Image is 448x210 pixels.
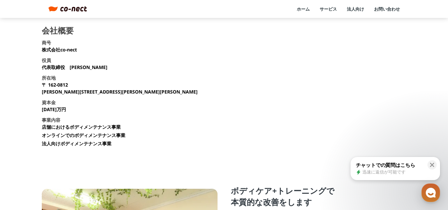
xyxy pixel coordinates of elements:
li: 店舗におけるボディメンテナンス事業 [42,123,121,130]
li: オンラインでのボディメンテナンス事業 [42,132,125,139]
p: [DATE]万円 [42,106,66,113]
h3: 所在地 [42,74,56,81]
h2: 会社概要 [42,27,74,35]
a: 法人向け [347,6,364,12]
li: 法人向けボディメンテナンス事業 [42,140,111,147]
p: 代表取締役 [PERSON_NAME] [42,64,107,71]
h3: 商号 [42,39,51,46]
h3: 役員 [42,57,51,64]
a: ホーム [297,6,310,12]
a: お問い合わせ [374,6,400,12]
a: サービス [320,6,337,12]
h3: 資本金 [42,99,56,106]
p: ボディケア+トレーニングで 本質的な改善をします [231,185,407,207]
p: 〒 162-0812 [PERSON_NAME][STREET_ADDRESS][PERSON_NAME][PERSON_NAME] [42,81,198,95]
h3: 事業内容 [42,116,60,123]
p: 株式会社co-nect [42,46,77,53]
